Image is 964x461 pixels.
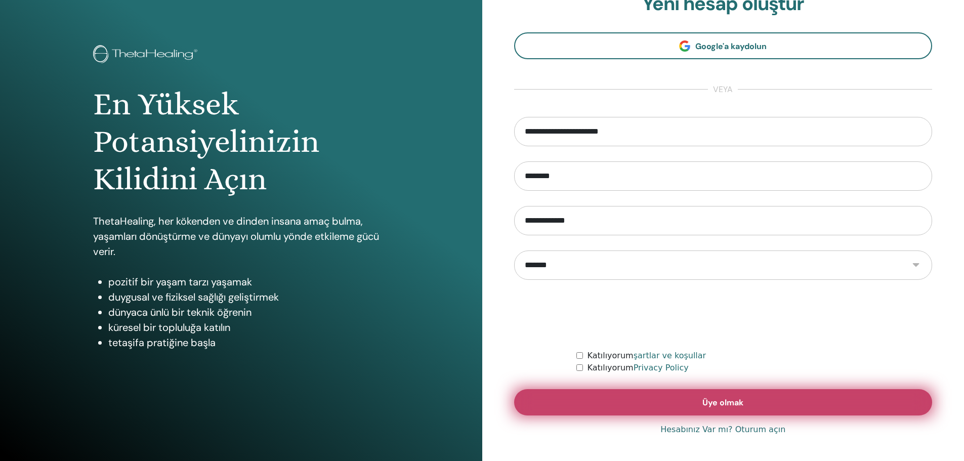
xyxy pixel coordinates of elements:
li: küresel bir topluluğa katılın [108,320,389,335]
button: Üye olmak [514,389,933,415]
a: Hesabınız Var mı? Oturum açın [660,424,785,436]
li: tetaşifa pratiğine başla [108,335,389,350]
li: dünyaca ünlü bir teknik öğrenin [108,305,389,320]
li: duygusal ve fiziksel sağlığı geliştirmek [108,289,389,305]
a: Privacy Policy [634,363,689,372]
a: Google'a kaydolun [514,32,933,59]
span: Google'a kaydolun [695,41,767,52]
iframe: reCAPTCHA [646,295,800,334]
label: Katılıyorum [587,362,688,374]
li: pozitif bir yaşam tarzı yaşamak [108,274,389,289]
span: Üye olmak [702,397,743,408]
p: ThetaHealing, her kökenden ve dinden insana amaç bulma, yaşamları dönüştürme ve dünyayı olumlu yö... [93,214,389,259]
a: şartlar ve koşullar [634,351,706,360]
h1: En Yüksek Potansiyelinizin Kilidini Açın [93,86,389,198]
label: Katılıyorum [587,350,706,362]
span: veya [708,83,738,96]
